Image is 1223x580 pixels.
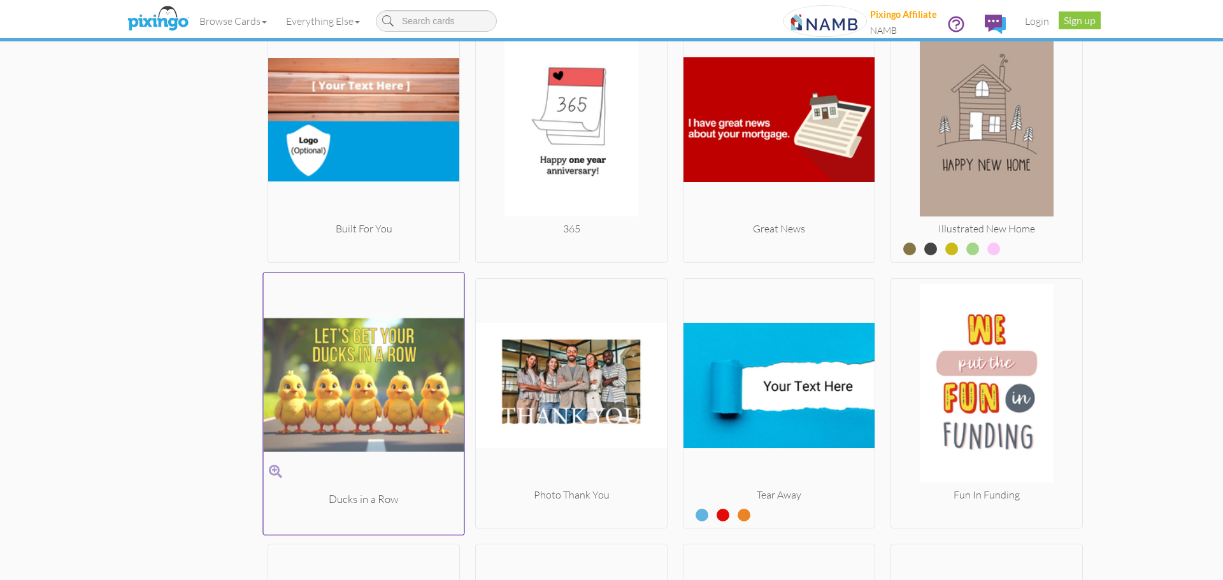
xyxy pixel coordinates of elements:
[264,492,464,507] div: Ducks in a Row
[870,24,937,38] div: NAMB
[1015,5,1059,37] a: Login
[264,278,464,492] img: 20250129-164251-467ac24329be-250.jpg
[891,18,1082,222] img: 20220322-190215-630678da23aa-250.jpg
[268,222,459,236] div: Built For You
[268,18,459,222] img: 20250731-175145-d9c7f7b00091-250.png
[476,284,667,488] img: 20220401-173043-a7f2cc2397cf-250.jpg
[376,10,497,32] input: Search cards
[476,18,667,222] img: 20220518-210024-40f0958b1394-250.jpg
[891,222,1082,236] div: Illustrated New Home
[124,3,192,35] img: pixingo logo
[985,15,1006,34] img: comments.svg
[891,284,1082,488] img: 20220811-195258-5ac9f8e9f528-250.jpg
[683,284,875,488] img: 20231013-011955-51902ef7c694-250.jpg
[683,222,875,236] div: Great News
[683,488,875,502] div: Tear Away
[870,8,937,22] div: Pixingo Affiliate
[190,5,276,37] a: Browse Cards
[891,488,1082,502] div: Fun In Funding
[276,5,369,37] a: Everything Else
[783,5,867,37] img: 20250613-165939-9d30799bdb56-250.png
[683,18,875,222] img: 20200604-225725-4de9284ca2c2-250.jpg
[1059,11,1101,29] a: Sign up
[476,222,667,236] div: 365
[476,488,667,502] div: Photo Thank You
